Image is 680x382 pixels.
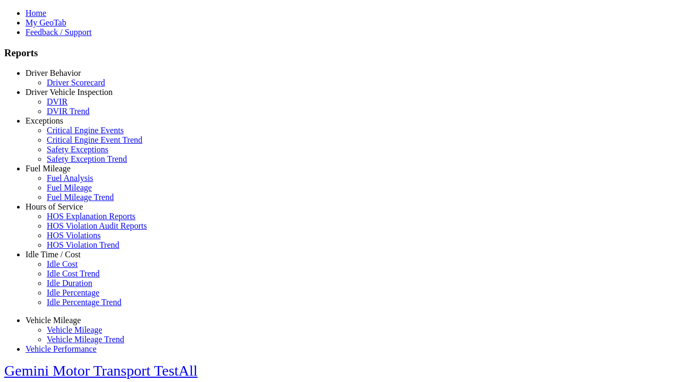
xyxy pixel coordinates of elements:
a: Critical Engine Events [47,126,124,135]
a: DVIR [47,97,67,106]
a: My GeoTab [25,18,66,27]
a: HOS Explanation Reports [47,212,135,221]
a: Idle Duration [47,279,92,288]
a: Vehicle Mileage [47,325,102,334]
a: HOS Violation Trend [47,240,120,249]
a: Critical Engine Event Trend [47,135,142,144]
a: Safety Exception Trend [47,154,127,163]
a: Fuel Analysis [47,173,93,183]
a: Fuel Mileage [25,164,71,173]
a: Fuel Mileage [47,183,92,192]
a: Vehicle Performance [25,344,97,353]
a: Idle Cost Trend [47,269,100,278]
a: Idle Cost [47,259,78,268]
a: Idle Percentage [47,288,99,297]
a: DVIR Trend [47,107,89,116]
a: Vehicle Mileage [25,316,81,325]
a: Feedback / Support [25,28,91,37]
a: Exceptions [25,116,63,125]
a: Driver Behavior [25,68,81,77]
a: Safety Exceptions [47,145,108,154]
a: Idle Percentage Trend [47,298,121,307]
a: HOS Violations [47,231,100,240]
a: Home [25,8,46,18]
a: Driver Scorecard [47,78,105,87]
a: Gemini Motor Transport TestAll [4,362,198,379]
a: Driver Vehicle Inspection [25,88,113,97]
a: Vehicle Mileage Trend [47,335,124,344]
a: Idle Time / Cost [25,250,81,259]
a: Fuel Mileage Trend [47,193,114,202]
a: HOS Violation Audit Reports [47,221,147,230]
a: Hours of Service [25,202,83,211]
h3: Reports [4,47,676,59]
